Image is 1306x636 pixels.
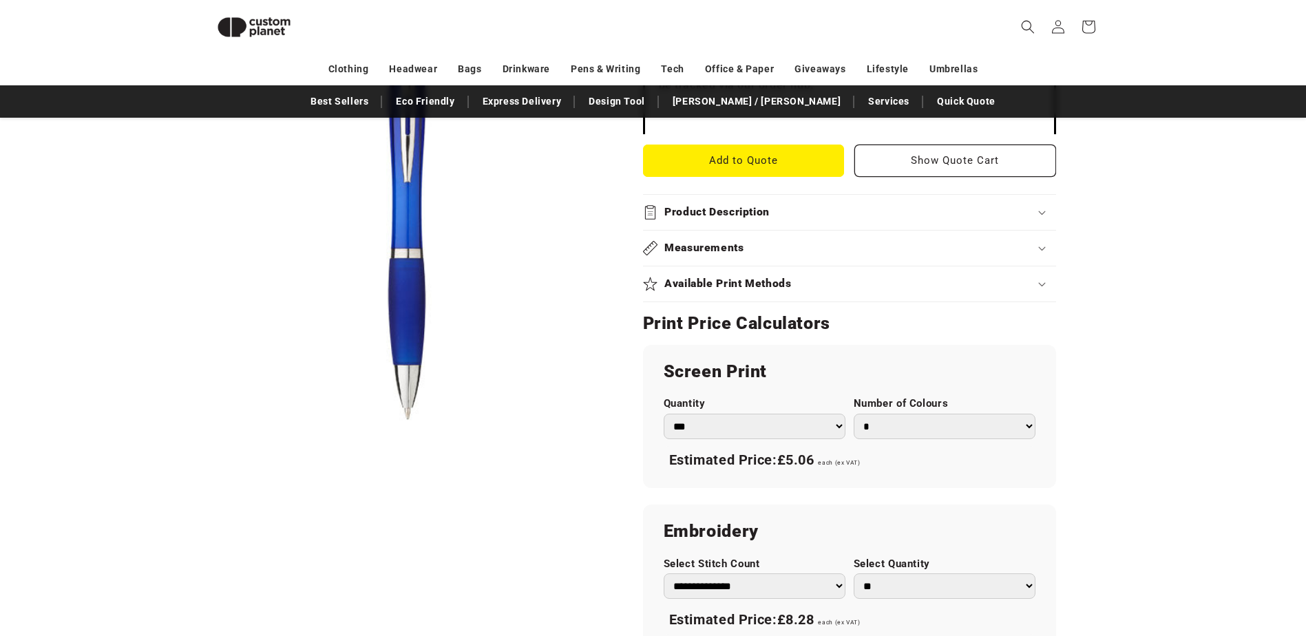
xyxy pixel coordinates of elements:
[389,57,437,81] a: Headwear
[503,57,550,81] a: Drinkware
[664,558,845,571] label: Select Stitch Count
[664,446,1035,475] div: Estimated Price:
[643,266,1056,301] summary: Available Print Methods
[661,57,684,81] a: Tech
[664,606,1035,635] div: Estimated Price:
[854,145,1056,177] button: Show Quote Cart
[777,611,814,628] span: £8.28
[854,397,1035,410] label: Number of Colours
[582,89,652,114] a: Design Tool
[705,57,774,81] a: Office & Paper
[206,21,609,423] media-gallery: Gallery Viewer
[930,89,1002,114] a: Quick Quote
[643,195,1056,230] summary: Product Description
[476,89,569,114] a: Express Delivery
[854,558,1035,571] label: Select Quantity
[458,57,481,81] a: Bags
[1076,487,1306,636] iframe: Chat Widget
[861,89,916,114] a: Services
[777,452,814,468] span: £5.06
[867,57,909,81] a: Lifestyle
[206,6,302,49] img: Custom Planet
[643,312,1056,335] h2: Print Price Calculators
[664,397,845,410] label: Quantity
[571,57,640,81] a: Pens & Writing
[664,205,770,220] h2: Product Description
[794,57,845,81] a: Giveaways
[304,89,375,114] a: Best Sellers
[664,361,1035,383] h2: Screen Print
[664,277,792,291] h2: Available Print Methods
[328,57,369,81] a: Clothing
[643,145,845,177] button: Add to Quote
[664,241,744,255] h2: Measurements
[1013,12,1043,42] summary: Search
[666,89,847,114] a: [PERSON_NAME] / [PERSON_NAME]
[389,89,461,114] a: Eco Friendly
[664,520,1035,542] h2: Embroidery
[818,459,860,466] span: each (ex VAT)
[929,57,978,81] a: Umbrellas
[643,231,1056,266] summary: Measurements
[818,619,860,626] span: each (ex VAT)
